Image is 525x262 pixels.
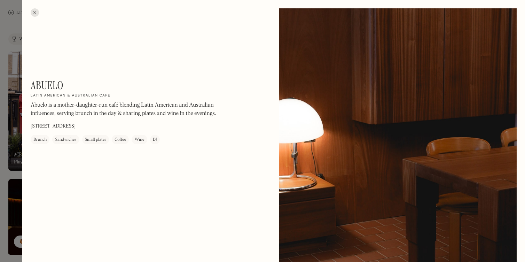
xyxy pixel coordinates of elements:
div: Brunch [33,136,47,143]
h2: Latin American & Australian cafe [31,93,110,98]
div: Wine [134,136,144,143]
div: Small plates [85,136,107,143]
div: DJ [153,136,157,143]
div: Coffee [115,136,126,143]
div: Sandwiches [55,136,76,143]
p: [STREET_ADDRESS] [31,123,76,130]
h1: Abuelo [31,79,63,92]
p: Abuelo is a mother-daughter-run café blending Latin American and Australian influences, serving b... [31,101,219,118]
